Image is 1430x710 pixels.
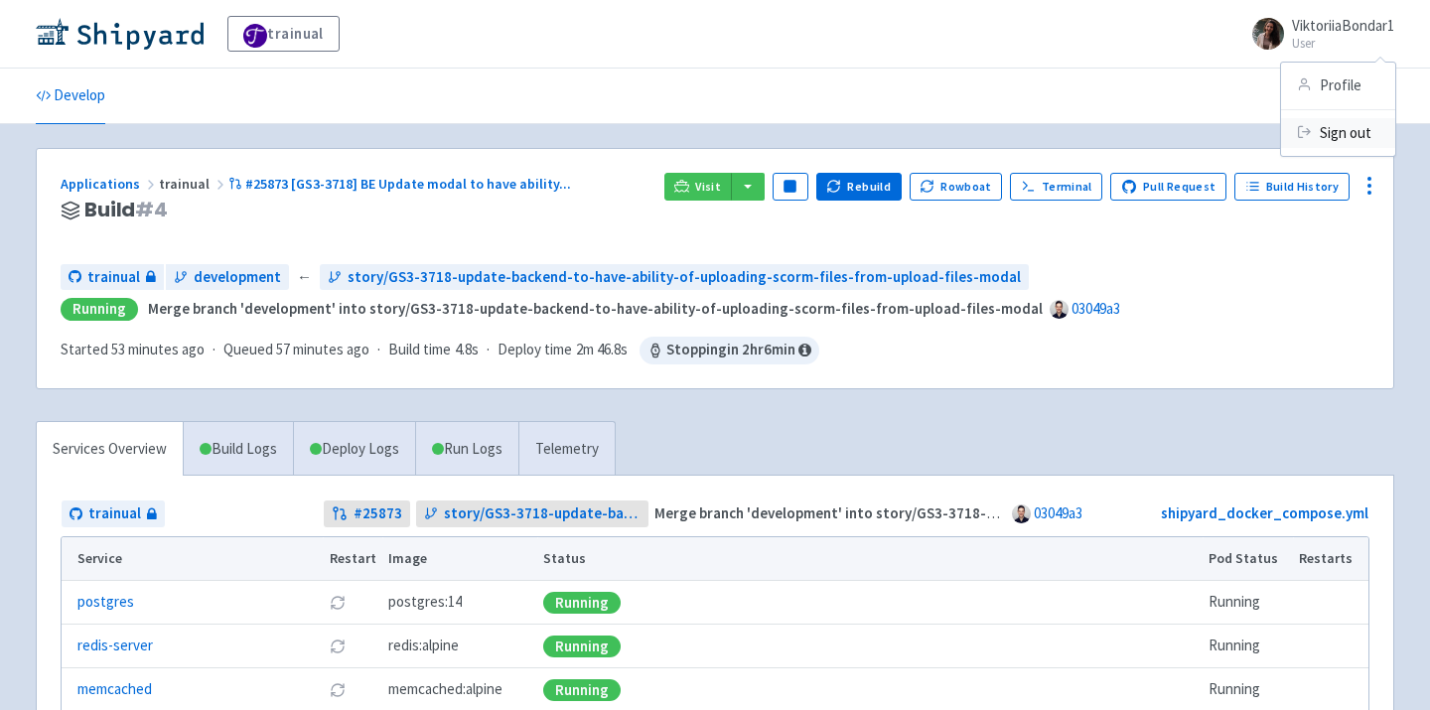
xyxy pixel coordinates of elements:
[330,595,346,611] button: Restart pod
[135,196,168,223] span: # 4
[61,337,819,364] div: · · ·
[1161,503,1368,522] a: shipyard_docker_compose.yml
[61,264,164,291] a: trainual
[1292,37,1394,50] small: User
[61,340,205,358] span: Started
[223,340,369,358] span: Queued
[61,298,138,321] div: Running
[382,537,537,581] th: Image
[1234,173,1350,201] a: Build History
[1034,503,1082,522] a: 03049a3
[388,591,462,614] span: postgres:14
[36,18,204,50] img: Shipyard logo
[77,635,153,657] a: redis-server
[245,175,571,193] span: #25873 [GS3-3718] BE Update modal to have ability ...
[444,502,642,525] span: story/GS3-3718-update-backend-to-have-ability-of-uploading-scorm-files-from-upload-files-modal
[416,500,649,527] a: story/GS3-3718-update-backend-to-have-ability-of-uploading-scorm-files-from-upload-files-modal
[1281,117,1395,148] a: Sign out
[543,636,621,657] div: Running
[1292,16,1394,35] span: ViktoriiaBondar1
[816,173,902,201] button: Rebuild
[87,266,140,289] span: trainual
[1281,71,1395,101] a: Profile
[62,500,165,527] a: trainual
[1010,173,1102,201] a: Terminal
[227,16,340,52] a: trainual
[62,537,323,581] th: Service
[455,339,479,361] span: 4.8s
[388,339,451,361] span: Build time
[148,299,1043,318] strong: Merge branch 'development' into story/GS3-3718-update-backend-to-have-ability-of-uploading-scorm-...
[61,175,159,193] a: Applications
[194,266,281,289] span: development
[293,422,415,477] a: Deploy Logs
[166,264,289,291] a: development
[276,340,369,358] time: 57 minutes ago
[88,502,141,525] span: trainual
[111,340,205,358] time: 53 minutes ago
[84,199,168,221] span: Build
[1110,173,1226,201] a: Pull Request
[323,537,382,581] th: Restart
[1203,625,1293,668] td: Running
[664,173,732,201] a: Visit
[695,179,721,195] span: Visit
[576,339,628,361] span: 2m 46.8s
[1293,537,1368,581] th: Restarts
[184,422,293,477] a: Build Logs
[37,422,183,477] a: Services Overview
[388,678,502,701] span: memcached:alpine
[348,266,1021,289] span: story/GS3-3718-update-backend-to-have-ability-of-uploading-scorm-files-from-upload-files-modal
[543,592,621,614] div: Running
[498,339,572,361] span: Deploy time
[320,264,1029,291] a: story/GS3-3718-update-backend-to-have-ability-of-uploading-scorm-files-from-upload-files-modal
[518,422,615,477] a: Telemetry
[77,591,134,614] a: postgres
[77,678,152,701] a: memcached
[159,175,228,193] span: trainual
[388,635,459,657] span: redis:alpine
[543,679,621,701] div: Running
[640,337,819,364] span: Stopping in 2 hr 6 min
[324,500,410,527] a: #25873
[910,173,1003,201] button: Rowboat
[537,537,1203,581] th: Status
[330,682,346,698] button: Restart pod
[330,639,346,654] button: Restart pod
[1072,299,1120,318] a: 03049a3
[1240,18,1394,50] a: ViktoriiaBondar1 User
[773,173,808,201] button: Pause
[1203,537,1293,581] th: Pod Status
[1203,581,1293,625] td: Running
[415,422,518,477] a: Run Logs
[228,175,574,193] a: #25873 [GS3-3718] BE Update modal to have ability...
[36,69,105,124] a: Develop
[354,502,402,525] strong: # 25873
[297,266,312,289] span: ←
